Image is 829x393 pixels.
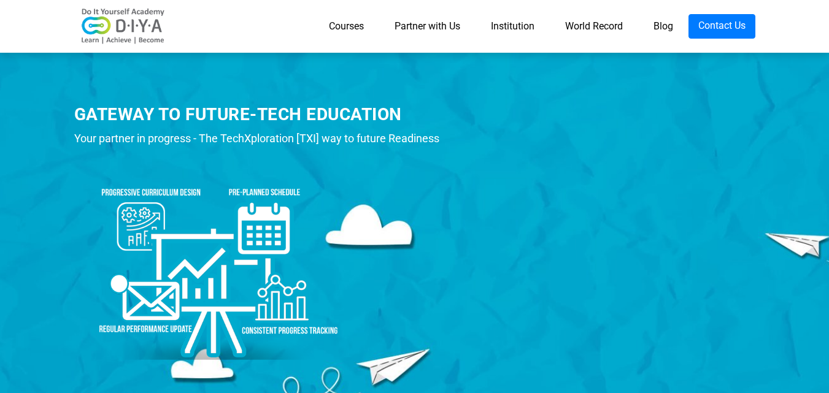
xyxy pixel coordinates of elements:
[74,154,357,365] img: ins-prod1.png
[476,14,550,39] a: Institution
[638,14,688,39] a: Blog
[688,14,755,39] a: Contact Us
[379,14,476,39] a: Partner with Us
[314,14,379,39] a: Courses
[74,129,464,148] div: Your partner in progress - The TechXploration [TXI] way to future Readiness
[550,14,638,39] a: World Record
[74,8,172,45] img: logo-v2.png
[74,102,464,126] div: GATEWAY TO FUTURE-TECH EDUCATION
